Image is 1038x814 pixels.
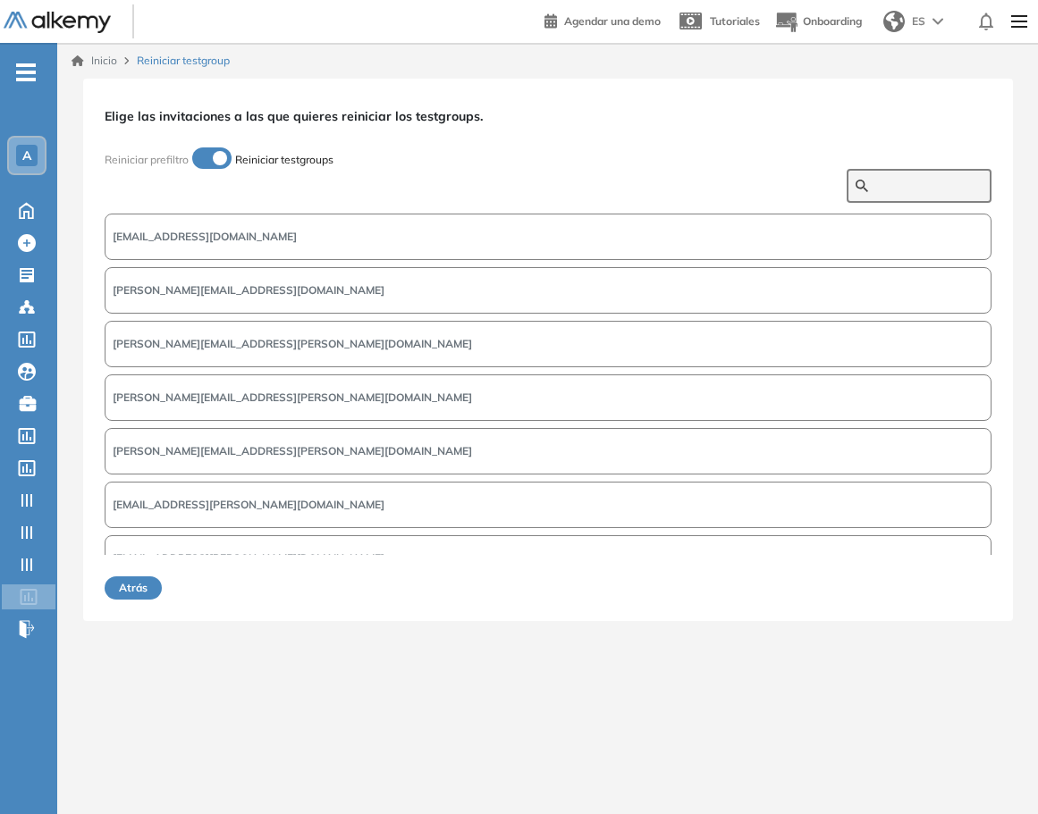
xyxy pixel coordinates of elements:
button: [PERSON_NAME][EMAIL_ADDRESS][PERSON_NAME][DOMAIN_NAME] [105,374,992,421]
button: Siguiente [915,576,992,600]
button: [PERSON_NAME][EMAIL_ADDRESS][PERSON_NAME][DOMAIN_NAME] [105,321,992,367]
span: Reiniciar testgroup [137,53,230,69]
img: world [883,11,905,32]
img: Logo [4,12,111,34]
button: [PERSON_NAME][EMAIL_ADDRESS][PERSON_NAME][DOMAIN_NAME] [105,428,992,474]
button: [EMAIL_ADDRESS][PERSON_NAME][DOMAIN_NAME] [105,482,992,528]
img: arrow [933,18,943,25]
span: [PERSON_NAME][EMAIL_ADDRESS][PERSON_NAME][DOMAIN_NAME] [113,443,472,459]
span: Elige las invitaciones a las que quieres reiniciar los testgroups. [105,107,992,126]
span: [PERSON_NAME][EMAIL_ADDRESS][PERSON_NAME][DOMAIN_NAME] [113,390,472,406]
span: Reiniciar testgroups [235,153,333,166]
span: [EMAIL_ADDRESS][PERSON_NAME][DOMAIN_NAME] [113,497,384,513]
button: [PERSON_NAME][EMAIL_ADDRESS][DOMAIN_NAME] [105,267,992,314]
button: [EMAIL_ADDRESS][DOMAIN_NAME] [105,214,992,260]
a: Agendar una demo [544,9,661,30]
span: [EMAIL_ADDRESS][PERSON_NAME][DOMAIN_NAME] [113,550,384,566]
span: Reiniciar prefiltro [105,153,189,166]
span: [PERSON_NAME][EMAIL_ADDRESS][DOMAIN_NAME] [113,282,384,298]
i: - [16,71,36,74]
span: ES [912,13,925,29]
img: Menu [1004,4,1034,39]
button: [EMAIL_ADDRESS][PERSON_NAME][DOMAIN_NAME] [105,535,992,582]
button: Onboarding [774,3,862,41]
span: Onboarding [803,14,862,28]
span: Tutoriales [710,14,760,28]
span: [PERSON_NAME][EMAIL_ADDRESS][PERSON_NAME][DOMAIN_NAME] [113,336,472,352]
button: Atrás [105,576,162,600]
span: Agendar una demo [564,14,661,28]
span: A [22,148,31,163]
a: Inicio [72,53,117,69]
span: [EMAIL_ADDRESS][DOMAIN_NAME] [113,229,297,245]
